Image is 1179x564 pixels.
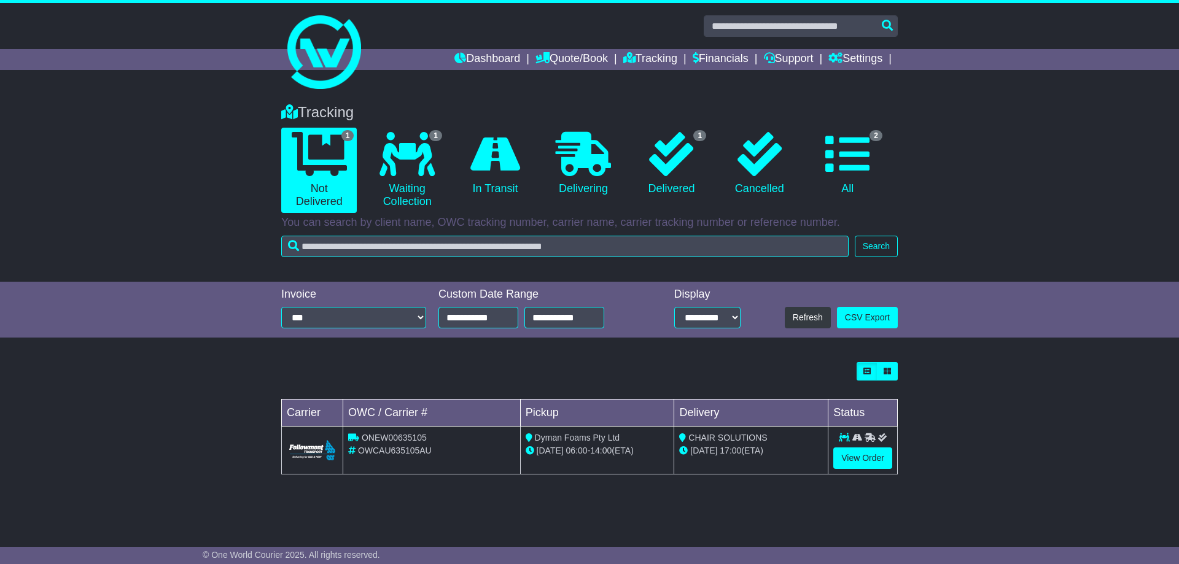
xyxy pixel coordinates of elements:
span: 17:00 [720,446,741,455]
div: Invoice [281,288,426,301]
span: 06:00 [566,446,588,455]
div: Display [674,288,741,301]
span: CHAIR SOLUTIONS [688,433,767,442]
a: Dashboard [454,49,520,70]
button: Refresh [785,307,831,328]
span: 1 [693,130,706,141]
span: [DATE] [537,446,564,455]
span: 2 [870,130,882,141]
span: 1 [341,130,354,141]
a: Quote/Book [535,49,608,70]
div: Custom Date Range [438,288,636,301]
a: 1 Delivered [634,128,709,200]
div: Tracking [275,104,904,122]
td: OWC / Carrier # [343,400,521,427]
a: 1 Waiting Collection [369,128,445,213]
a: Settings [828,49,882,70]
div: (ETA) [679,444,823,457]
span: © One World Courier 2025. All rights reserved. [203,550,380,560]
span: Dyman Foams Pty Ltd [535,433,620,442]
td: Delivery [674,400,828,427]
span: OWCAU635105AU [358,446,432,455]
a: Support [764,49,814,70]
button: Search [855,236,898,257]
a: View Order [833,447,892,469]
a: 1 Not Delivered [281,128,357,213]
span: 14:00 [590,446,612,455]
span: ONEW00635105 [362,433,427,442]
p: You can search by client name, OWC tracking number, carrier name, carrier tracking number or refe... [281,216,898,230]
img: Followmont_Transport.png [289,440,335,460]
span: [DATE] [690,446,717,455]
td: Status [828,400,898,427]
a: Financials [693,49,749,70]
a: Cancelled [722,128,797,200]
td: Pickup [520,400,674,427]
a: CSV Export [837,307,898,328]
a: Delivering [545,128,621,200]
span: 1 [429,130,442,141]
a: In Transit [457,128,533,200]
td: Carrier [282,400,343,427]
div: - (ETA) [526,444,669,457]
a: Tracking [623,49,677,70]
a: 2 All [810,128,885,200]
